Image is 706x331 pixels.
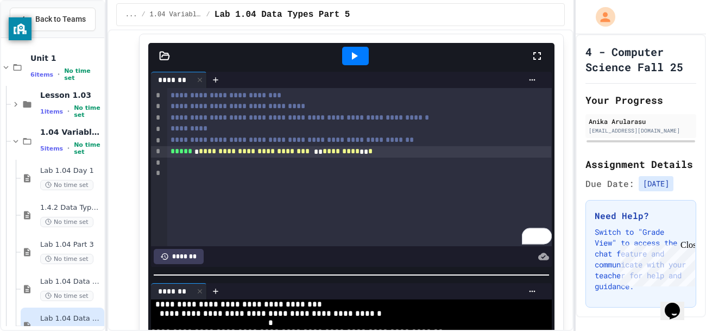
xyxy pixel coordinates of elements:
span: No time set [40,217,93,227]
button: privacy banner [9,17,31,40]
span: 1.4.2 Data Types 2 [40,203,102,213]
span: ... [125,10,137,19]
h2: Assignment Details [585,157,696,172]
span: 1 items [40,108,63,115]
span: Unit 1 [30,53,102,63]
span: No time set [40,291,93,301]
span: No time set [74,141,102,155]
span: • [67,144,70,153]
span: No time set [64,67,102,82]
span: Lab 1.04 Part 3 [40,240,102,249]
span: No time set [40,254,93,264]
span: 1.04 Variables and User Input [150,10,202,19]
p: Switch to "Grade View" to access the chat feature and communicate with your teacher for help and ... [595,227,687,292]
span: Due Date: [585,177,634,190]
span: / [141,10,145,19]
span: Lab 1.04 Data Types Part 5 [40,314,102,323]
span: / [206,10,210,19]
span: 6 items [30,71,53,78]
h2: Your Progress [585,92,696,108]
button: Back to Teams [10,8,96,31]
span: Lesson 1.03 [40,90,102,100]
span: 1.04 Variables and User Input [40,127,102,137]
iframe: chat widget [616,240,695,286]
span: No time set [40,180,93,190]
span: Lab 1.04 Data Types Part 4 [40,277,102,286]
h3: Need Help? [595,209,687,222]
div: [EMAIL_ADDRESS][DOMAIN_NAME] [589,127,693,135]
div: Chat with us now!Close [4,4,75,69]
span: No time set [74,104,102,118]
span: 5 items [40,145,63,152]
span: • [67,107,70,116]
iframe: chat widget [660,288,695,320]
div: Anika Arularasu [589,116,693,126]
span: [DATE] [639,176,673,191]
div: To enrich screen reader interactions, please activate Accessibility in Grammarly extension settings [167,88,552,246]
span: • [58,70,60,79]
span: Back to Teams [35,14,86,25]
div: My Account [584,4,618,29]
span: Lab 1.04 Data Types Part 5 [215,8,350,21]
h1: 4 - Computer Science Fall 25 [585,44,696,74]
span: Lab 1.04 Day 1 [40,166,102,176]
